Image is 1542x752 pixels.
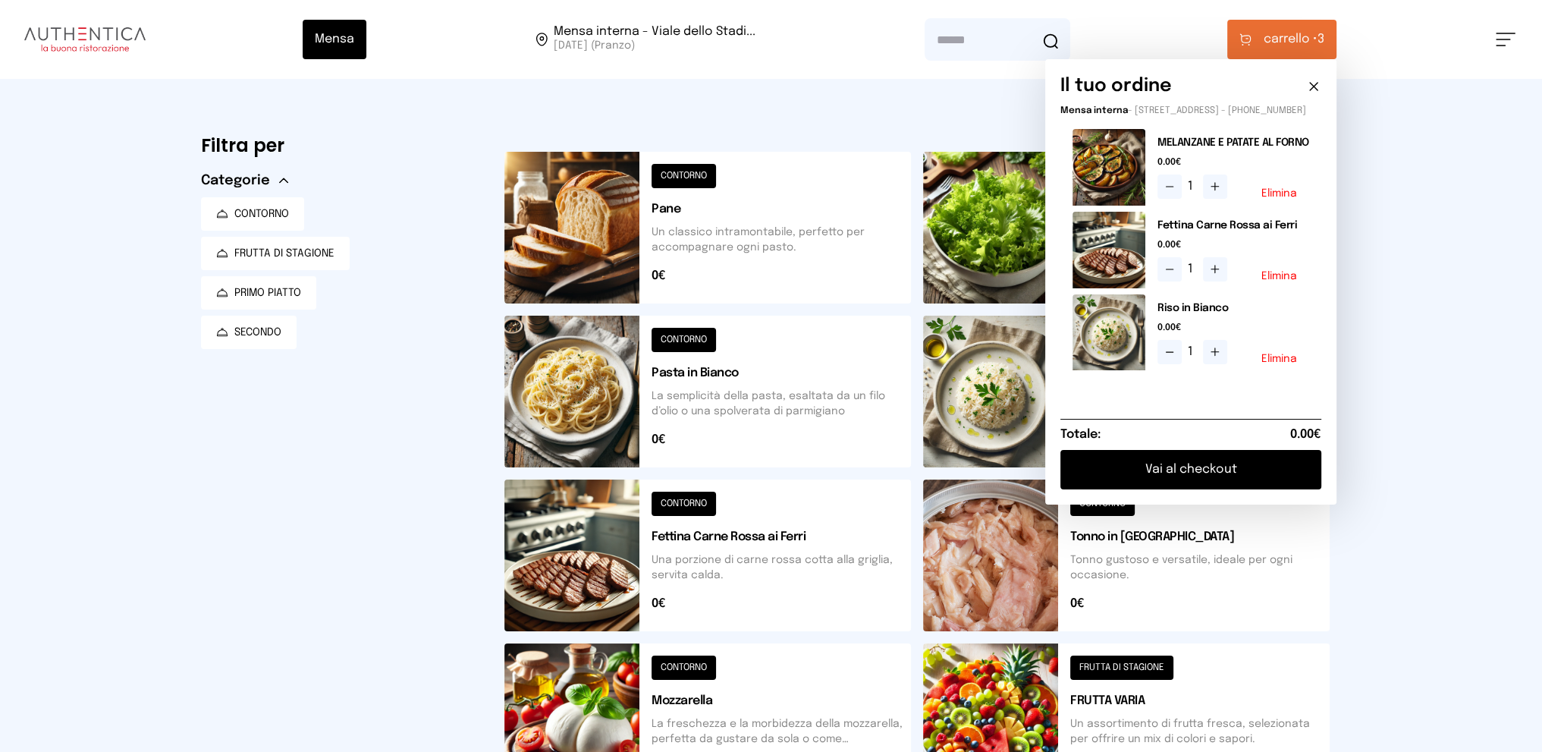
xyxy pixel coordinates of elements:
[201,237,350,270] button: FRUTTA DI STAGIONE
[234,285,301,300] span: PRIMO PIATTO
[201,276,316,310] button: PRIMO PIATTO
[1157,156,1309,168] span: 0.00€
[1060,105,1321,117] p: - [STREET_ADDRESS] - [PHONE_NUMBER]
[1072,294,1145,371] img: media
[1060,74,1172,99] h6: Il tuo ordine
[234,246,334,261] span: FRUTTA DI STAGIONE
[1157,239,1309,251] span: 0.00€
[1072,129,1145,206] img: media
[1157,135,1309,150] h2: MELANZANE E PATATE AL FORNO
[1227,20,1336,59] button: carrello •3
[1188,343,1197,361] span: 1
[1157,218,1309,233] h2: Fettina Carne Rossa ai Ferri
[201,134,480,158] h6: Filtra per
[201,316,297,349] button: SECONDO
[1264,30,1317,49] span: carrello •
[1188,260,1197,278] span: 1
[1060,106,1128,115] span: Mensa interna
[1261,354,1297,364] button: Elimina
[1157,300,1309,316] h2: Riso in Bianco
[201,170,270,191] span: Categorie
[1188,178,1197,196] span: 1
[201,197,304,231] button: CONTORNO
[554,26,755,53] span: Viale dello Stadio, 77, 05100 Terni TR, Italia
[1261,271,1297,282] button: Elimina
[234,206,289,222] span: CONTORNO
[24,27,146,52] img: logo.8f33a47.png
[1157,322,1309,334] span: 0.00€
[201,170,288,191] button: Categorie
[1072,212,1145,288] img: media
[1290,426,1321,444] span: 0.00€
[1060,450,1321,489] button: Vai al checkout
[234,325,281,340] span: SECONDO
[1060,426,1101,444] h6: Totale:
[303,20,366,59] button: Mensa
[1264,30,1324,49] span: 3
[1261,188,1297,199] button: Elimina
[554,38,755,53] span: [DATE] (Pranzo)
